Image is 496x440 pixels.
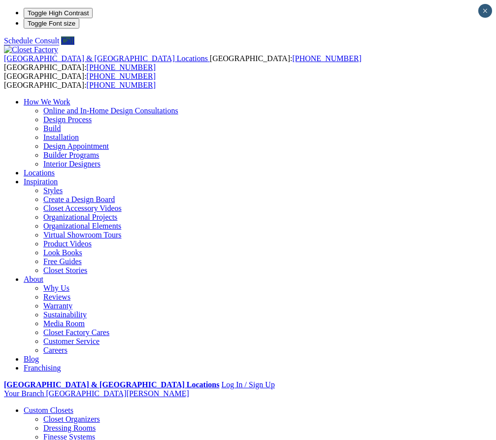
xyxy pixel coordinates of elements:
button: Toggle High Contrast [24,8,93,18]
a: Organizational Projects [43,213,117,221]
a: [PHONE_NUMBER] [87,81,156,89]
span: [GEOGRAPHIC_DATA]: [GEOGRAPHIC_DATA]: [4,72,156,89]
a: Closet Accessory Videos [43,204,122,212]
a: Customer Service [43,337,99,345]
a: Dressing Rooms [43,424,96,432]
a: About [24,275,43,283]
a: Inspiration [24,177,58,186]
a: Interior Designers [43,160,100,168]
a: Product Videos [43,239,92,248]
a: Why Us [43,284,69,292]
a: Online and In-Home Design Consultations [43,106,178,115]
a: Blog [24,355,39,363]
button: Close [478,4,492,18]
a: [PHONE_NUMBER] [87,72,156,80]
a: Warranty [43,302,72,310]
a: Media Room [43,319,85,328]
a: Design Process [43,115,92,124]
span: Toggle Font size [28,20,75,27]
a: Reviews [43,293,70,301]
a: How We Work [24,98,70,106]
a: Call [61,36,74,45]
a: Builder Programs [43,151,99,159]
a: Closet Stories [43,266,87,274]
span: Your Branch [4,389,44,398]
a: Free Guides [43,257,82,266]
a: Create a Design Board [43,195,115,203]
a: [GEOGRAPHIC_DATA] & [GEOGRAPHIC_DATA] Locations [4,54,210,63]
span: [GEOGRAPHIC_DATA][PERSON_NAME] [46,389,189,398]
a: Careers [43,346,67,354]
span: [GEOGRAPHIC_DATA]: [GEOGRAPHIC_DATA]: [4,54,362,71]
a: Your Branch [GEOGRAPHIC_DATA][PERSON_NAME] [4,389,189,398]
button: Toggle Font size [24,18,79,29]
a: Organizational Elements [43,222,121,230]
a: Styles [43,186,63,195]
span: [GEOGRAPHIC_DATA] & [GEOGRAPHIC_DATA] Locations [4,54,208,63]
a: Look Books [43,248,82,257]
img: Closet Factory [4,45,58,54]
a: [GEOGRAPHIC_DATA] & [GEOGRAPHIC_DATA] Locations [4,380,219,389]
a: Virtual Showroom Tours [43,231,122,239]
a: Design Appointment [43,142,109,150]
a: Installation [43,133,79,141]
a: Franchising [24,364,61,372]
a: Custom Closets [24,406,73,414]
a: Schedule Consult [4,36,59,45]
a: Closet Organizers [43,415,100,423]
a: Sustainability [43,310,87,319]
a: [PHONE_NUMBER] [292,54,361,63]
a: Locations [24,169,55,177]
a: Log In / Sign Up [221,380,274,389]
a: Closet Factory Cares [43,328,109,337]
a: [PHONE_NUMBER] [87,63,156,71]
span: Toggle High Contrast [28,9,89,17]
a: Build [43,124,61,133]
